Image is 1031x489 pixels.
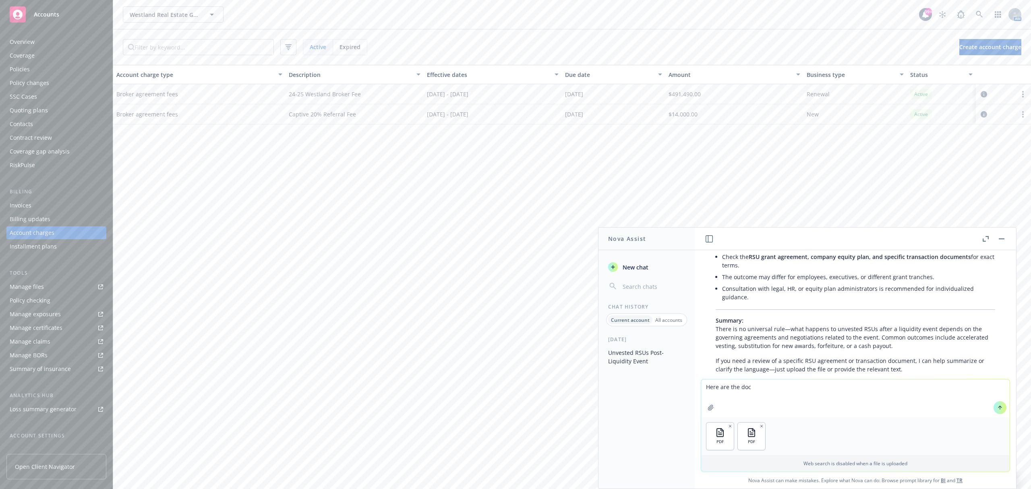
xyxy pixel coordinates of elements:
[605,346,688,368] button: Unvested RSUs Post-Liquidity Event
[941,477,946,484] a: BI
[6,363,106,375] a: Summary of insurance
[605,260,688,274] button: New chat
[10,443,44,456] div: Service team
[6,294,106,307] a: Policy checking
[6,403,106,416] a: Loss summary generator
[655,317,682,323] p: All accounts
[10,159,35,172] div: RiskPulse
[10,104,48,117] div: Quoting plans
[424,65,562,84] button: Effective dates
[10,35,35,48] div: Overview
[979,89,989,99] a: circleInformation
[15,462,75,471] span: Open Client Navigator
[427,110,468,118] span: [DATE] - [DATE]
[722,251,995,271] li: Check the for exact terms.
[959,39,1021,55] button: Create account charge
[10,118,33,131] div: Contacts
[289,70,412,79] div: Description
[716,316,995,350] p: There is no universal rule—what happens to unvested RSUs after a liquidity event depends on the g...
[6,226,106,239] a: Account charges
[6,188,106,196] div: Billing
[6,90,106,103] a: SSC Cases
[6,104,106,117] a: Quoting plans
[979,110,989,119] a: circleInformation
[289,90,361,98] span: 24-25 Westland Broker Fee
[598,336,695,343] div: [DATE]
[10,145,70,158] div: Coverage gap analysis
[6,280,106,293] a: Manage files
[748,439,755,444] span: PDF
[116,90,178,98] span: Broker agreement fees
[10,77,49,89] div: Policy changes
[10,199,31,212] div: Invoices
[669,70,791,79] div: Amount
[807,90,830,98] span: Renewal
[1018,89,1028,99] button: more
[665,65,803,84] button: Amount
[990,6,1006,23] a: Switch app
[6,308,106,321] a: Manage exposures
[6,118,106,131] a: Contacts
[10,226,54,239] div: Account charges
[10,308,61,321] div: Manage exposures
[340,43,360,51] span: Expired
[6,49,106,62] a: Coverage
[10,403,77,416] div: Loss summary generator
[6,131,106,144] a: Contract review
[611,317,650,323] p: Current account
[10,280,44,293] div: Manage files
[1018,110,1028,119] a: more
[953,6,969,23] a: Report a Bug
[6,159,106,172] a: RiskPulse
[807,70,895,79] div: Business type
[934,6,950,23] a: Stop snowing
[6,432,106,440] div: Account settings
[10,294,50,307] div: Policy checking
[722,283,995,303] li: Consultation with legal, HR, or equity plan administrators is recommended for individualized guid...
[130,10,199,19] span: Westland Real Estate Group
[701,379,1010,417] textarea: Here are the do
[621,263,648,271] span: New chat
[608,234,646,243] h1: Nova Assist
[310,43,326,51] span: Active
[6,240,106,253] a: Installment plans
[113,65,286,84] button: Account charge type
[959,43,1021,51] span: Create account charge
[6,63,106,76] a: Policies
[135,39,273,55] input: Filter by keyword...
[907,65,976,84] button: Status
[6,269,106,277] div: Tools
[10,90,37,103] div: SSC Cases
[427,90,468,98] span: [DATE] - [DATE]
[565,90,583,98] span: [DATE]
[10,349,48,362] div: Manage BORs
[10,63,30,76] div: Policies
[10,321,62,334] div: Manage certificates
[698,472,1013,489] span: Nova Assist can make mistakes. Explore what Nova can do: Browse prompt library for and
[10,363,71,375] div: Summary of insurance
[123,6,224,23] button: Westland Real Estate Group
[10,335,50,348] div: Manage claims
[10,240,57,253] div: Installment plans
[749,253,971,261] span: RSU grant agreement, company equity plan, and specific transaction documents
[10,213,50,226] div: Billing updates
[565,70,653,79] div: Due date
[10,131,52,144] div: Contract review
[6,392,106,400] div: Analytics hub
[427,70,550,79] div: Effective dates
[116,70,273,79] div: Account charge type
[286,65,424,84] button: Description
[910,109,932,119] div: Active
[706,423,734,450] button: PDF
[10,49,35,62] div: Coverage
[598,303,695,310] div: Chat History
[669,110,698,118] span: $14,000.00
[807,110,819,118] span: New
[6,349,106,362] a: Manage BORs
[6,443,106,456] a: Service team
[803,65,907,84] button: Business type
[6,145,106,158] a: Coverage gap analysis
[722,271,995,283] li: The outcome may differ for employees, executives, or different grant tranches.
